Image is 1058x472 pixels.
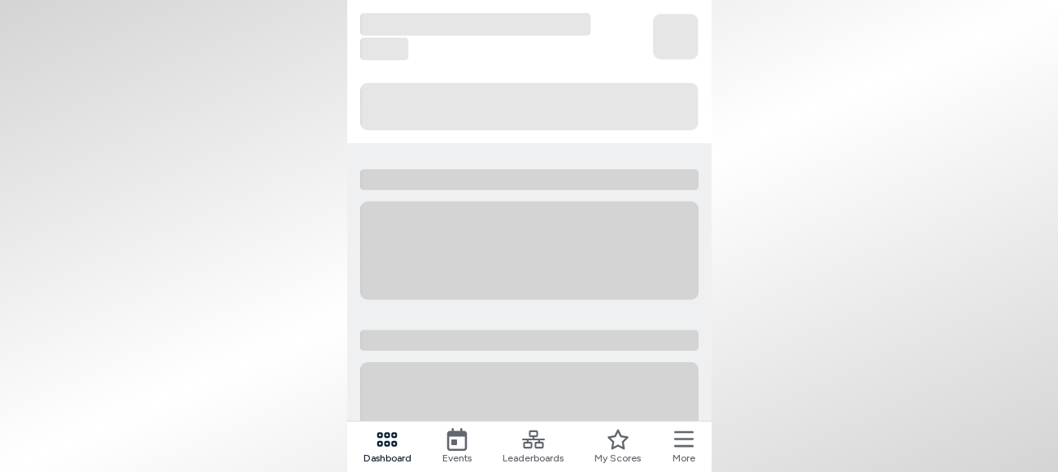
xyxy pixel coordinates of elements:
a: My Scores [594,428,641,465]
a: Leaderboards [503,428,564,465]
span: More [673,451,695,465]
a: Dashboard [364,428,411,465]
button: More [673,428,695,465]
span: My Scores [594,451,641,465]
span: Dashboard [364,451,411,465]
span: Leaderboards [503,451,564,465]
a: Events [442,428,472,465]
span: Events [442,451,472,465]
